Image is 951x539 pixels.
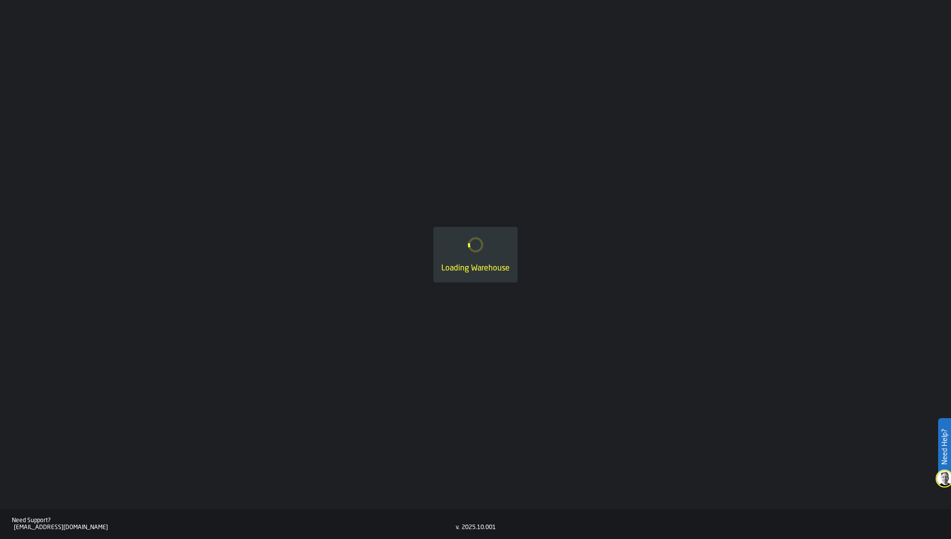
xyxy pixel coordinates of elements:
[14,524,456,531] div: [EMAIL_ADDRESS][DOMAIN_NAME]
[12,517,456,524] div: Need Support?
[456,524,460,531] div: v.
[441,263,510,274] div: Loading Warehouse
[12,517,456,531] a: Need Support?[EMAIL_ADDRESS][DOMAIN_NAME]
[462,524,496,531] div: 2025.10.001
